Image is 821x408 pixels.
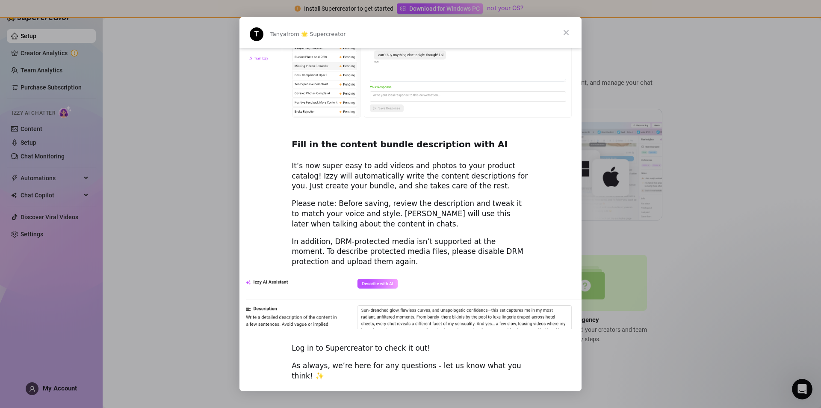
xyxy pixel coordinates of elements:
[292,361,529,381] div: As always, we’re here for any questions - let us know what you think! ✨
[292,343,529,354] div: Log in to Supercreator to check it out!
[292,199,529,229] div: Please note: Before saving, review the description and tweak it to match your voice and style. [P...
[292,139,529,155] h2: Fill in the content bundle description with AI
[250,27,263,41] div: Profile image for Tanya
[292,161,529,191] div: It’s now super easy to add videos and photos to your product catalog! Izzy will automatically wri...
[270,31,286,37] span: Tanya
[292,237,529,267] div: In addition, DRM-protected media isn’t supported at the moment. To describe protected media files...
[286,31,346,37] span: from 🌟 Supercreator
[551,17,582,48] span: Close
